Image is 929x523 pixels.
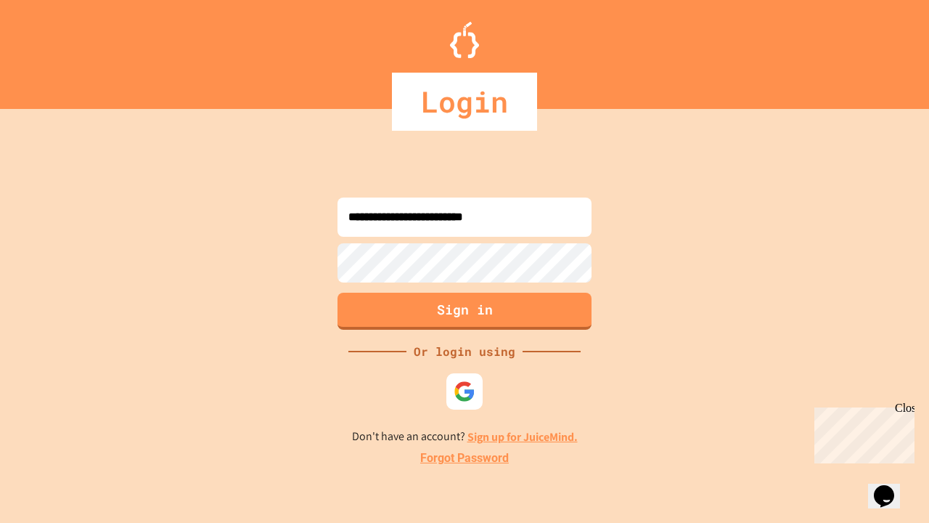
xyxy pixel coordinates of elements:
p: Don't have an account? [352,428,578,446]
img: Logo.svg [450,22,479,58]
button: Sign in [337,293,592,330]
a: Forgot Password [420,450,509,467]
a: Sign up for JuiceMind. [467,429,578,445]
iframe: chat widget [809,402,914,463]
div: Login [392,73,537,131]
img: google-icon.svg [454,381,475,402]
iframe: chat widget [868,465,914,508]
div: Chat with us now!Close [6,6,100,92]
div: Or login using [406,343,523,360]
